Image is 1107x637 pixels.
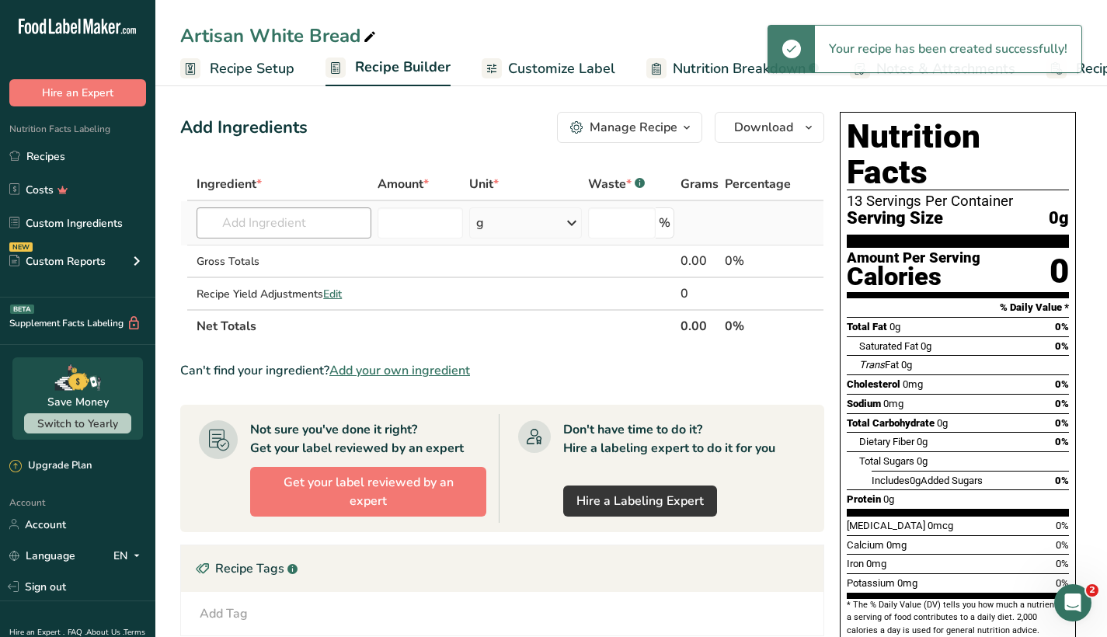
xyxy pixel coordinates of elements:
div: Upgrade Plan [9,458,92,474]
span: Download [734,118,793,137]
span: Recipe Setup [210,58,294,79]
span: Iron [847,558,864,569]
span: 0g [883,493,894,505]
span: Fat [859,359,899,371]
div: 0.00 [681,252,719,270]
span: Edit [323,287,342,301]
span: 0% [1055,340,1069,352]
button: Download [715,112,824,143]
span: Unit [469,175,499,193]
button: Get your label reviewed by an expert [250,467,486,517]
th: 0% [722,309,794,342]
span: Switch to Yearly [37,416,118,431]
span: 0% [1055,417,1069,429]
a: Nutrition Breakdown [646,51,819,86]
div: Don't have time to do it? Hire a labeling expert to do it for you [563,420,775,458]
div: Add Ingredients [180,115,308,141]
div: EN [113,546,146,565]
iframe: Intercom live chat [1054,584,1091,621]
span: 0g [917,455,928,467]
span: 0% [1056,539,1069,551]
button: Hire an Expert [9,79,146,106]
span: 0mg [886,539,907,551]
span: 0g [937,417,948,429]
div: Add Tag [200,604,248,623]
span: 0mcg [928,520,953,531]
span: Sodium [847,398,881,409]
span: 0g [921,340,931,352]
span: 0% [1055,321,1069,332]
span: Total Fat [847,321,887,332]
span: Grams [681,175,719,193]
span: Get your label reviewed by an expert [263,473,473,510]
span: Amount [378,175,429,193]
span: Calcium [847,539,884,551]
div: Save Money [47,394,109,410]
span: 0% [1055,378,1069,390]
div: Manage Recipe [590,118,677,137]
a: Recipe Builder [325,50,451,87]
span: [MEDICAL_DATA] [847,520,925,531]
div: 0% [725,252,791,270]
th: 0.00 [677,309,722,342]
span: 0mg [897,577,917,589]
div: g [476,214,484,232]
div: 0 [1050,251,1069,292]
div: Recipe Tags [181,545,823,592]
i: Trans [859,359,885,371]
div: Can't find your ingredient? [180,361,824,380]
span: 0% [1056,520,1069,531]
span: Nutrition Breakdown [673,58,806,79]
span: 0g [901,359,912,371]
div: BETA [10,305,34,314]
span: Includes Added Sugars [872,475,983,486]
a: Hire a Labeling Expert [563,486,717,517]
th: Net Totals [193,309,677,342]
input: Add Ingredient [197,207,371,238]
div: Custom Reports [9,253,106,270]
span: Cholesterol [847,378,900,390]
span: 0mg [883,398,903,409]
button: Manage Recipe [557,112,702,143]
span: Dietary Fiber [859,436,914,447]
span: 0% [1055,436,1069,447]
span: 0mg [866,558,886,569]
span: Ingredient [197,175,262,193]
span: Recipe Builder [355,57,451,78]
section: % Daily Value * [847,298,1069,317]
span: Total Carbohydrate [847,417,935,429]
span: 0% [1055,475,1069,486]
div: 13 Servings Per Container [847,193,1069,209]
span: Serving Size [847,209,943,228]
div: Gross Totals [197,253,371,270]
div: Recipe Yield Adjustments [197,286,371,302]
span: 0mg [903,378,923,390]
span: Total Sugars [859,455,914,467]
span: 0g [889,321,900,332]
span: Add your own ingredient [329,361,470,380]
span: 0% [1055,398,1069,409]
span: 0g [1049,209,1069,228]
span: Potassium [847,577,895,589]
div: NEW [9,242,33,252]
span: 0g [917,436,928,447]
a: Language [9,542,75,569]
a: Recipe Setup [180,51,294,86]
button: Switch to Yearly [24,413,131,433]
div: Your recipe has been created successfully! [815,26,1081,72]
span: Protein [847,493,881,505]
span: Saturated Fat [859,340,918,352]
section: * The % Daily Value (DV) tells you how much a nutrient in a serving of food contributes to a dail... [847,599,1069,637]
div: Artisan White Bread [180,22,379,50]
span: 2 [1086,584,1098,597]
div: 0 [681,284,719,303]
a: Customize Label [482,51,615,86]
span: 0g [910,475,921,486]
span: Customize Label [508,58,615,79]
div: Calories [847,266,980,288]
div: Amount Per Serving [847,251,980,266]
div: Not sure you've done it right? Get your label reviewed by an expert [250,420,464,458]
h1: Nutrition Facts [847,119,1069,190]
div: Waste [588,175,645,193]
span: 0% [1056,558,1069,569]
